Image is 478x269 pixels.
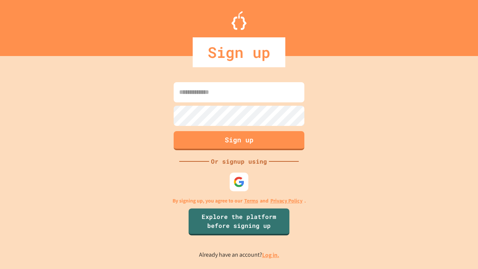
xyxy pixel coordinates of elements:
[173,197,306,205] p: By signing up, you agree to our and .
[233,176,245,188] img: google-icon.svg
[199,250,279,260] p: Already have an account?
[193,37,285,67] div: Sign up
[189,208,289,235] a: Explore the platform before signing up
[270,197,302,205] a: Privacy Policy
[244,197,258,205] a: Terms
[209,157,269,166] div: Or signup using
[232,11,246,30] img: Logo.svg
[174,131,304,150] button: Sign up
[262,251,279,259] a: Log in.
